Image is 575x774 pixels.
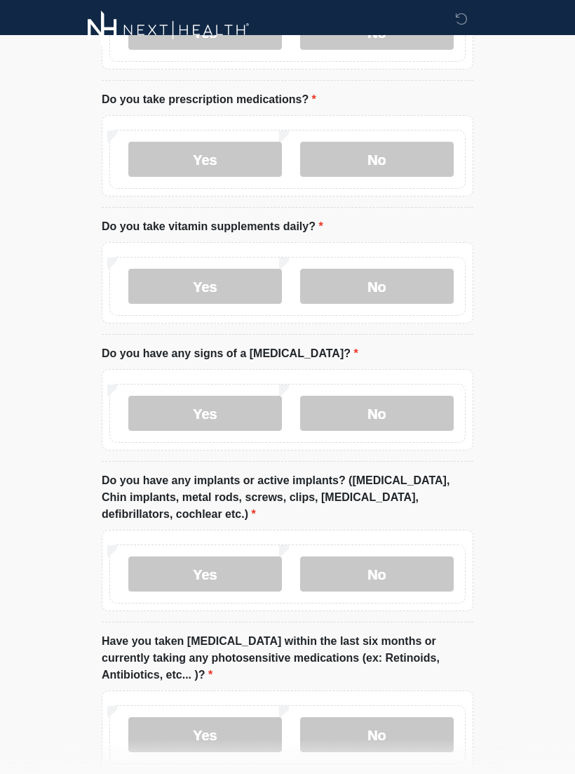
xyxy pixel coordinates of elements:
label: Do you have any implants or active implants? ([MEDICAL_DATA], Chin implants, metal rods, screws, ... [102,472,473,523]
label: Yes [128,396,282,431]
label: Do you take prescription medications? [102,91,316,108]
label: Have you taken [MEDICAL_DATA] within the last six months or currently taking any photosensitive m... [102,633,473,683]
label: Do you have any signs of a [MEDICAL_DATA]? [102,345,358,362]
label: Do you take vitamin supplements daily? [102,218,323,235]
label: Yes [128,556,282,592]
label: No [300,717,454,752]
label: No [300,396,454,431]
img: Next-Health Logo [88,11,250,49]
label: No [300,142,454,177]
label: No [300,556,454,592]
label: Yes [128,142,282,177]
label: Yes [128,717,282,752]
label: Yes [128,269,282,304]
label: No [300,269,454,304]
